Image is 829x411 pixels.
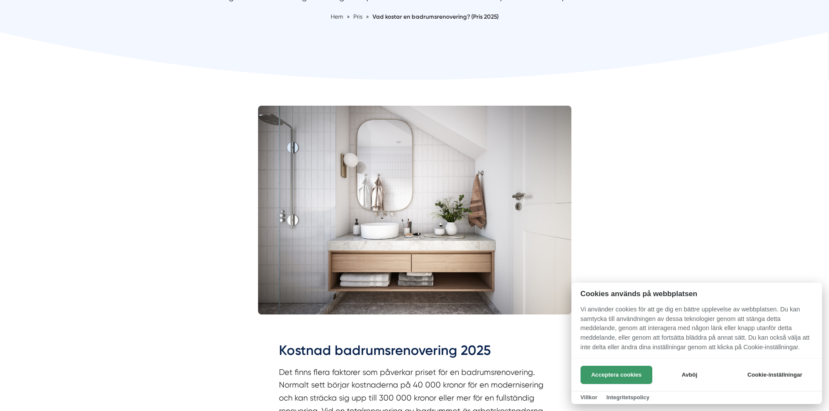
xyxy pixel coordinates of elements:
[737,366,813,384] button: Cookie-inställningar
[571,290,822,298] h2: Cookies används på webbplatsen
[606,394,649,401] a: Integritetspolicy
[581,366,652,384] button: Acceptera cookies
[571,305,822,358] p: Vi använder cookies för att ge dig en bättre upplevelse av webbplatsen. Du kan samtycka till anvä...
[655,366,724,384] button: Avböj
[581,394,597,401] a: Villkor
